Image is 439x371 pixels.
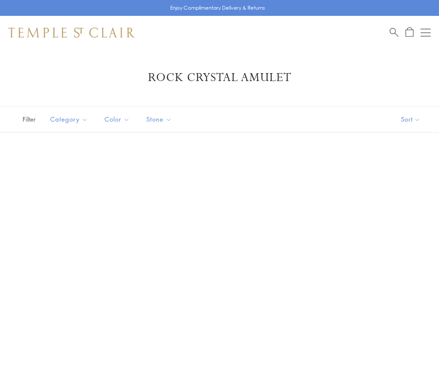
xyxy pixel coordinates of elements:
[142,114,178,125] span: Stone
[46,114,94,125] span: Category
[140,110,178,129] button: Stone
[421,28,431,38] button: Open navigation
[382,107,439,132] button: Show sort by
[8,28,135,38] img: Temple St. Clair
[21,70,418,85] h1: Rock Crystal Amulet
[170,4,265,12] p: Enjoy Complimentary Delivery & Returns
[98,110,136,129] button: Color
[44,110,94,129] button: Category
[390,27,398,38] a: Search
[406,27,413,38] a: Open Shopping Bag
[100,114,136,125] span: Color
